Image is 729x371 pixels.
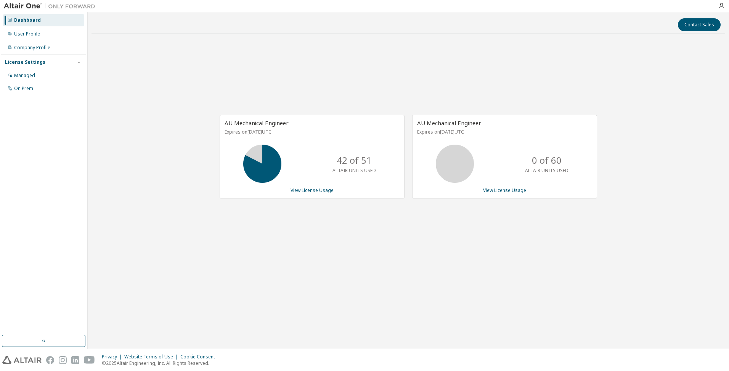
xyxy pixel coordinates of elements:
div: Company Profile [14,45,50,51]
img: Altair One [4,2,99,10]
a: View License Usage [483,187,526,194]
span: AU Mechanical Engineer [225,119,289,127]
img: facebook.svg [46,356,54,364]
div: License Settings [5,59,45,65]
span: AU Mechanical Engineer [417,119,481,127]
img: instagram.svg [59,356,67,364]
p: © 2025 Altair Engineering, Inc. All Rights Reserved. [102,360,220,366]
img: youtube.svg [84,356,95,364]
p: Expires on [DATE] UTC [225,129,398,135]
p: 42 of 51 [337,154,372,167]
p: ALTAIR UNITS USED [332,167,376,174]
div: Website Terms of Use [124,354,180,360]
div: On Prem [14,85,33,92]
p: 0 of 60 [532,154,562,167]
div: Dashboard [14,17,41,23]
button: Contact Sales [678,18,721,31]
p: ALTAIR UNITS USED [525,167,568,174]
div: Privacy [102,354,124,360]
div: Cookie Consent [180,354,220,360]
a: View License Usage [291,187,334,194]
p: Expires on [DATE] UTC [417,129,590,135]
img: altair_logo.svg [2,356,42,364]
img: linkedin.svg [71,356,79,364]
div: User Profile [14,31,40,37]
div: Managed [14,73,35,79]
